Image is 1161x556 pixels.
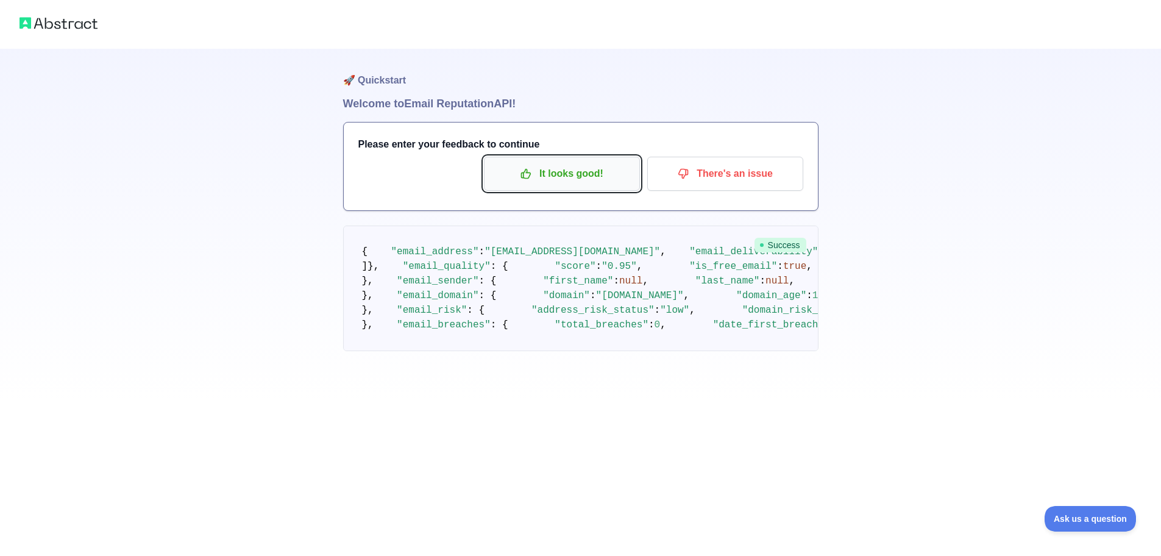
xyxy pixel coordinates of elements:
span: "email_risk" [397,305,467,316]
p: It looks good! [493,163,631,184]
span: { [362,246,368,257]
h1: Welcome to Email Reputation API! [343,95,818,112]
span: "address_risk_status" [531,305,655,316]
span: : [759,276,765,287]
span: Success [754,238,806,252]
span: : [613,276,619,287]
span: "[EMAIL_ADDRESS][DOMAIN_NAME]" [485,246,660,257]
p: There's an issue [656,163,794,184]
span: : [648,319,655,330]
span: "score" [555,261,595,272]
span: "0.95" [602,261,637,272]
span: "domain_risk_status" [742,305,859,316]
span: "email_address" [391,246,479,257]
span: 0 [655,319,661,330]
span: : { [491,319,508,330]
span: , [789,276,795,287]
span: "email_quality" [403,261,491,272]
span: "last_name" [695,276,760,287]
span: "first_name" [543,276,613,287]
span: , [689,305,695,316]
span: : [479,246,485,257]
span: , [684,290,690,301]
span: , [637,261,643,272]
h1: 🚀 Quickstart [343,49,818,95]
span: "email_sender" [397,276,478,287]
span: : { [479,276,497,287]
span: "is_free_email" [689,261,777,272]
span: : [806,290,812,301]
span: : { [491,261,508,272]
span: : [590,290,596,301]
span: "[DOMAIN_NAME]" [596,290,684,301]
span: "date_first_breached" [713,319,836,330]
span: "domain_age" [736,290,806,301]
span: : [777,261,783,272]
span: 10970 [812,290,842,301]
span: , [660,246,666,257]
span: true [783,261,806,272]
span: , [642,276,648,287]
span: "email_deliverability" [689,246,818,257]
span: : { [467,305,485,316]
iframe: Toggle Customer Support [1045,506,1137,532]
span: "email_domain" [397,290,478,301]
span: "low" [660,305,689,316]
button: It looks good! [484,157,640,191]
span: , [660,319,666,330]
span: "total_breaches" [555,319,648,330]
h3: Please enter your feedback to continue [358,137,803,152]
button: There's an issue [647,157,803,191]
span: : [655,305,661,316]
span: "email_breaches" [397,319,491,330]
span: : [596,261,602,272]
span: "domain" [543,290,590,301]
span: : { [479,290,497,301]
img: Abstract logo [20,15,98,32]
span: null [619,276,642,287]
span: null [765,276,789,287]
span: , [806,261,812,272]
